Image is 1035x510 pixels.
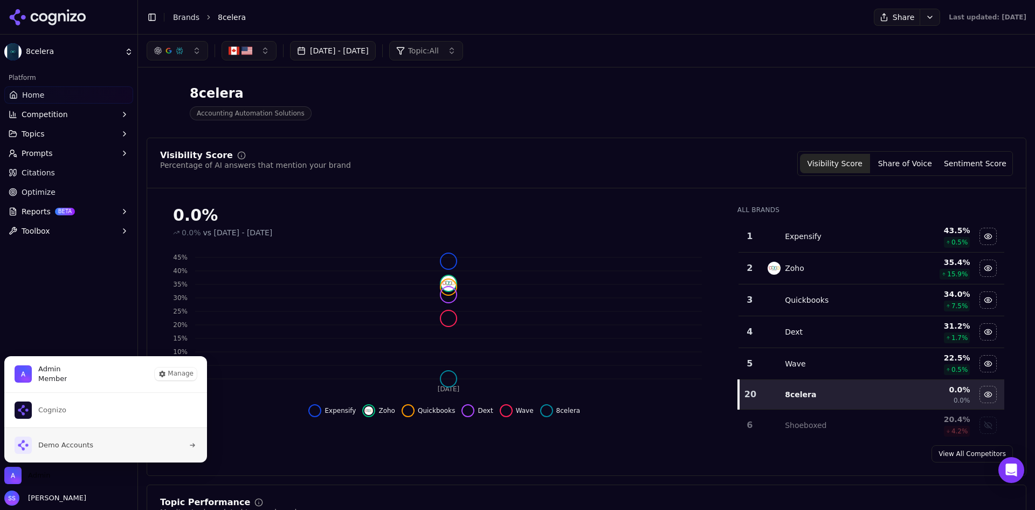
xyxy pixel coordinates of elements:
div: Expensify [785,231,822,242]
button: Hide dext data [979,323,997,341]
img: expensify [768,230,781,243]
a: Brands [173,13,199,22]
img: Salih Sağdilek [4,491,19,506]
img: United States [241,45,252,56]
button: [DATE] - [DATE] [290,41,376,60]
div: 2 [743,262,757,275]
button: Hide 8celera data [979,386,997,403]
nav: breadcrumb [173,12,852,23]
div: 20 [744,388,757,401]
span: Topic: All [408,45,439,56]
span: 15.9 % [947,270,968,278]
span: 0.5 % [951,365,968,374]
div: 4 [743,325,757,338]
span: Admin [38,364,67,374]
button: Open user button [4,491,86,506]
div: 0.0% [173,206,716,225]
div: 0.0 % [901,384,970,395]
span: Dext [478,406,493,415]
img: zoho [768,262,781,275]
div: 1 [743,230,757,243]
span: BETA [55,208,75,215]
img: 8celera [4,43,22,60]
button: Hide expensify data [308,404,356,417]
img: shoeboxed [768,419,781,432]
img: Demo Accounts [15,437,32,454]
span: 8celera [218,12,246,23]
div: List of all organization memberships [4,392,208,463]
span: Home [22,90,44,100]
span: 4.2 % [951,427,968,436]
tspan: 30% [173,294,188,302]
div: All Brands [737,206,1004,214]
tspan: 20% [173,321,188,329]
button: Visibility Score [800,154,870,173]
span: 8celera [26,47,120,57]
img: dext [441,287,456,302]
img: expensify [441,254,456,269]
img: Admin [4,467,22,484]
tspan: 25% [173,308,188,315]
div: 6 [743,419,757,432]
span: [PERSON_NAME] [24,493,86,503]
tspan: 45% [173,254,188,261]
span: Toolbox [22,226,50,236]
button: Hide 8celera data [540,404,581,417]
span: vs [DATE] - [DATE] [203,227,273,238]
div: 3 [743,294,757,307]
tspan: [DATE] [438,385,460,393]
div: Zoho [785,263,804,274]
img: 8celera [542,406,551,415]
span: Reports [22,206,51,217]
img: dext [464,406,472,415]
div: Shoeboxed [785,420,826,431]
button: Share [874,9,920,26]
span: Accounting Automation Solutions [190,106,312,120]
span: Topics [22,128,45,139]
img: 8celera [768,388,781,401]
tspan: 40% [173,267,188,275]
div: 35.4 % [901,257,970,268]
span: Competition [22,109,68,120]
button: Hide quickbooks data [402,404,455,417]
button: Hide zoho data [979,260,997,277]
div: Quickbooks [785,295,829,305]
img: zoho [364,406,373,415]
img: Admin [15,365,32,383]
button: Hide expensify data [979,228,997,245]
img: 8celera [441,371,456,386]
img: expensify [310,406,319,415]
span: Wave [516,406,534,415]
span: Citations [22,167,55,178]
span: 1.7 % [951,334,968,342]
button: Hide wave data [500,404,534,417]
div: Last updated: [DATE] [949,13,1026,22]
button: Sentiment Score [940,154,1010,173]
button: Hide zoho data [362,404,395,417]
div: Wave [785,358,805,369]
a: View All Competitors [931,445,1013,463]
span: 0.0% [182,227,201,238]
button: Share of Voice [870,154,940,173]
div: 8celera [785,389,816,400]
img: quickbooks [404,406,412,415]
img: quickbooks [441,280,456,295]
div: Topic Performance [160,498,250,507]
button: Hide wave data [979,355,997,372]
div: Open Intercom Messenger [998,457,1024,483]
span: 0.0% [954,396,970,405]
img: Canada [229,45,239,56]
span: Optimize [22,187,56,198]
button: Hide dext data [461,404,493,417]
button: Close organization switcher [4,467,50,484]
span: Cognizo [38,405,66,415]
div: Admin is active [4,356,207,463]
span: 0.5 % [951,238,968,247]
tspan: 15% [173,335,188,342]
span: Expensify [325,406,356,415]
button: Hide quickbooks data [979,291,997,309]
img: zoho [441,276,456,291]
div: Platform [4,69,133,86]
span: Quickbooks [418,406,455,415]
div: 8celera [190,85,312,102]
